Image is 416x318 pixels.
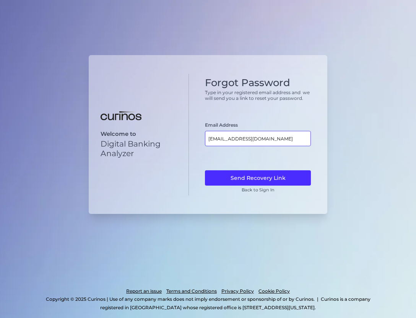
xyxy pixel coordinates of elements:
a: Cookie Policy [258,287,290,295]
p: Type in your registered email address and we will send you a link to reset your password. [205,90,311,101]
label: Email Address [205,122,238,128]
h1: Forgot Password [205,77,311,89]
p: Curinos is a company registered in [GEOGRAPHIC_DATA] whose registered office is [STREET_ADDRESS][... [100,296,370,310]
a: Privacy Policy [221,287,254,295]
p: Copyright © 2025 Curinos | Use of any company marks does not imply endorsement or sponsorship of ... [46,296,315,302]
p: Digital Banking Analyzer [101,139,182,158]
a: Report an issue [126,287,162,295]
input: Email [205,131,311,146]
a: Terms and Conditions [166,287,217,295]
p: Welcome to [101,130,182,137]
img: Digital Banking Analyzer [101,111,141,121]
button: Send Recovery Link [205,170,311,186]
a: Back to Sign In [242,187,275,192]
